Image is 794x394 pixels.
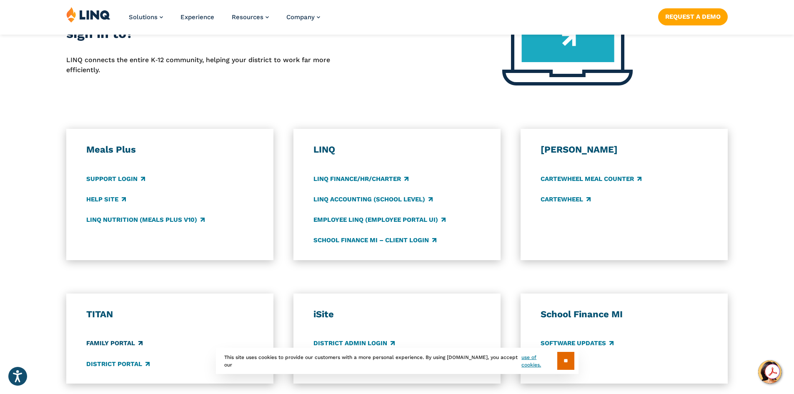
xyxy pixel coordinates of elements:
span: Company [286,13,315,21]
a: LINQ Nutrition (Meals Plus v10) [86,215,205,224]
h3: LINQ [313,144,481,156]
a: School Finance MI – Client Login [313,236,436,245]
nav: Button Navigation [658,7,728,25]
p: LINQ connects the entire K‑12 community, helping your district to work far more efficiently. [66,55,331,75]
h3: Meals Plus [86,144,254,156]
a: Family Portal [86,339,143,348]
a: Help Site [86,195,126,204]
h3: TITAN [86,309,254,320]
a: Request a Demo [658,8,728,25]
a: Resources [232,13,269,21]
a: District Portal [86,359,150,369]
span: Resources [232,13,263,21]
a: LINQ Finance/HR/Charter [313,174,408,183]
a: Employee LINQ (Employee Portal UI) [313,215,446,224]
a: LINQ Accounting (school level) [313,195,433,204]
h3: iSite [313,309,481,320]
a: Experience [180,13,214,21]
a: Software Updates [541,339,614,348]
a: CARTEWHEEL Meal Counter [541,174,641,183]
div: This site uses cookies to provide our customers with a more personal experience. By using [DOMAIN... [216,348,579,374]
a: Support Login [86,174,145,183]
a: CARTEWHEEL [541,195,591,204]
nav: Primary Navigation [129,7,320,34]
a: Solutions [129,13,163,21]
span: Solutions [129,13,158,21]
img: LINQ | K‑12 Software [66,7,110,23]
button: Hello, have a question? Let’s chat. [758,360,781,384]
a: Company [286,13,320,21]
h3: [PERSON_NAME] [541,144,708,156]
a: use of cookies. [521,354,557,369]
h3: School Finance MI [541,309,708,320]
a: District Admin Login [313,339,395,348]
